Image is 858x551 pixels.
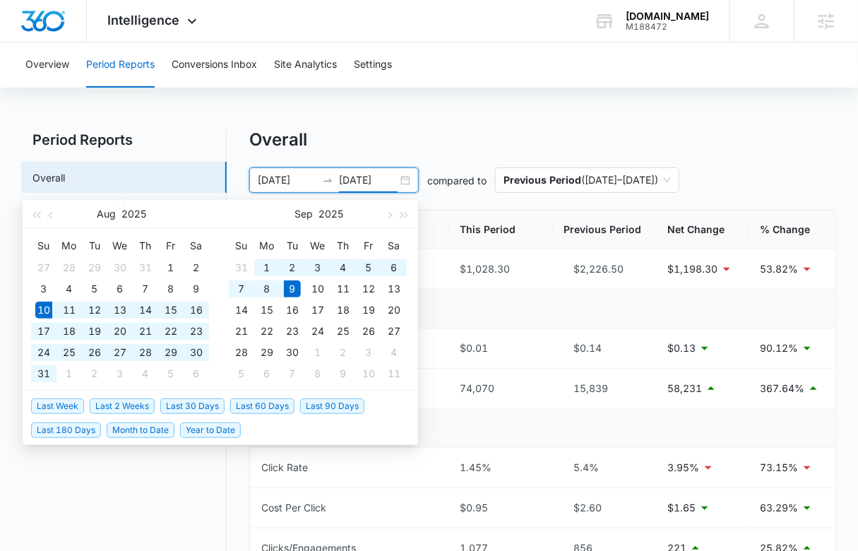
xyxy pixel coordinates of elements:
td: 2025-08-16 [184,300,209,321]
td: 2025-09-30 [280,342,305,363]
div: 28 [233,344,250,361]
td: 2025-08-23 [184,321,209,342]
td: 2025-08-28 [133,342,158,363]
button: Period Reports [86,42,155,88]
th: Mo [56,235,82,257]
div: 8 [309,365,326,382]
td: 2025-09-17 [305,300,330,321]
div: 23 [188,323,205,340]
td: Clickability [250,409,835,448]
div: 24 [35,344,52,361]
td: 2025-09-06 [381,257,407,278]
td: 2025-08-01 [158,257,184,278]
td: 2025-08-20 [107,321,133,342]
div: 4 [61,280,78,297]
td: 2025-09-10 [305,278,330,300]
td: Visibility [250,290,835,328]
td: 2025-09-22 [254,321,280,342]
div: 6 [188,365,205,382]
td: 2025-09-16 [280,300,305,321]
td: 2025-10-07 [280,363,305,384]
div: 1.45% [460,460,542,475]
div: 27 [112,344,129,361]
th: Su [31,235,56,257]
div: 2 [86,365,103,382]
th: Net Change [657,211,749,249]
div: 17 [309,302,326,319]
td: 2025-09-08 [254,278,280,300]
td: 2025-10-06 [254,363,280,384]
span: Last 2 Weeks [90,398,155,414]
span: Last Week [31,398,84,414]
input: End date [339,172,398,188]
div: 12 [86,302,103,319]
td: 2025-07-30 [107,257,133,278]
div: 9 [335,365,352,382]
td: 2025-09-29 [254,342,280,363]
td: 2025-09-03 [305,257,330,278]
th: Fr [158,235,184,257]
div: $0.01 [460,340,542,356]
th: Th [133,235,158,257]
td: 2025-08-22 [158,321,184,342]
div: 22 [162,323,179,340]
td: 2025-08-18 [56,321,82,342]
td: 2025-09-23 [280,321,305,342]
div: 10 [35,302,52,319]
td: 2025-09-18 [330,300,356,321]
td: 2025-09-04 [330,257,356,278]
a: Overall [32,170,65,185]
th: Sa [381,235,407,257]
div: 11 [61,302,78,319]
div: 23 [284,323,301,340]
button: Sep [295,200,314,228]
div: 10 [360,365,377,382]
div: 14 [233,302,250,319]
div: 1 [61,365,78,382]
td: 2025-10-04 [381,342,407,363]
button: Aug [97,200,116,228]
div: account name [626,11,709,22]
p: 90.12% [761,340,799,356]
div: Cost Per Click [261,500,326,516]
h2: Period Reports [21,129,227,150]
td: 2025-08-25 [56,342,82,363]
div: 25 [335,323,352,340]
p: 367.64% [761,381,805,396]
td: 2025-10-02 [330,342,356,363]
div: $0.95 [460,500,542,516]
div: 7 [284,365,301,382]
td: 2025-08-17 [31,321,56,342]
td: 2025-08-30 [184,342,209,363]
div: 19 [86,323,103,340]
button: 2025 [319,200,344,228]
td: 2025-09-02 [280,257,305,278]
div: 24 [309,323,326,340]
div: 29 [258,344,275,361]
th: Sa [184,235,209,257]
div: 5 [162,365,179,382]
td: 2025-08-03 [31,278,56,300]
td: 2025-08-07 [133,278,158,300]
div: 27 [35,259,52,276]
td: 2025-08-15 [158,300,184,321]
td: 2025-09-09 [280,278,305,300]
td: 2025-08-24 [31,342,56,363]
th: Th [330,235,356,257]
div: 31 [137,259,154,276]
td: 2025-09-26 [356,321,381,342]
div: 9 [188,280,205,297]
span: Year to Date [180,422,241,438]
td: 2025-08-27 [107,342,133,363]
td: 2025-08-29 [158,342,184,363]
div: 18 [335,302,352,319]
td: 2025-08-09 [184,278,209,300]
div: 6 [258,365,275,382]
div: 20 [386,302,403,319]
div: 5.4% [564,460,645,475]
div: 30 [188,344,205,361]
div: 7 [233,280,250,297]
td: 2025-08-05 [82,278,107,300]
td: 2025-09-12 [356,278,381,300]
div: 8 [258,280,275,297]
